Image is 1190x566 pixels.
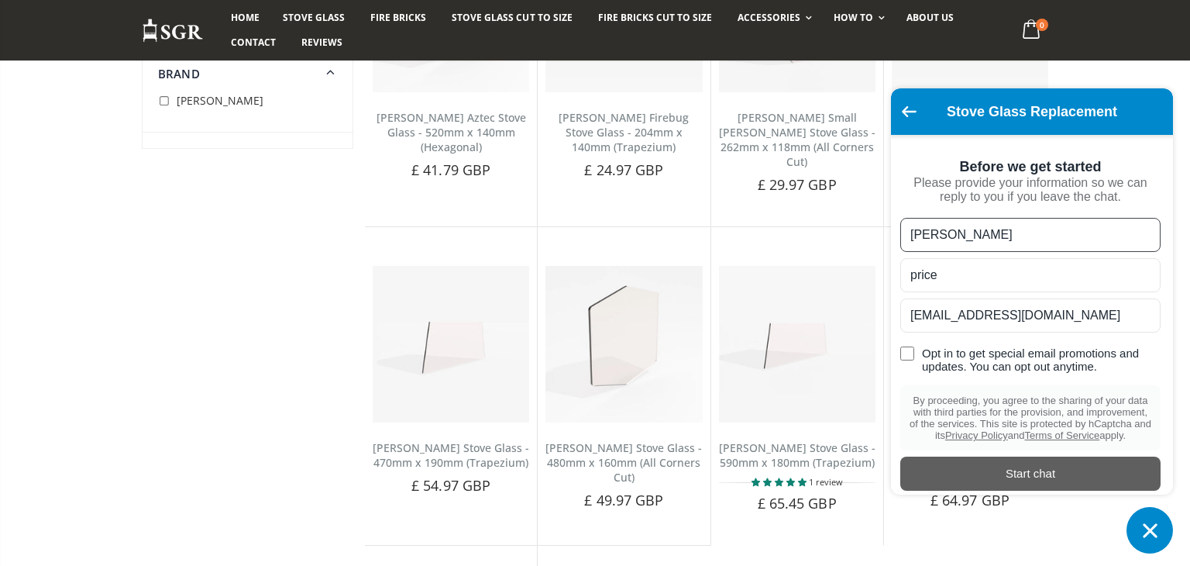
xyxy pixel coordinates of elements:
[886,88,1178,554] inbox-online-store-chat: Shopify online store chat
[598,11,712,24] span: Fire Bricks Cut To Size
[726,5,820,30] a: Accessories
[370,11,426,24] span: Fire Bricks
[219,30,287,55] a: Contact
[559,110,689,154] a: [PERSON_NAME] Firebug Stove Glass - 204mm x 140mm (Trapezium)
[452,11,572,24] span: Stove Glass Cut To Size
[231,36,276,49] span: Contact
[377,110,526,154] a: [PERSON_NAME] Aztec Stove Glass - 520mm x 140mm (Hexagonal)
[822,5,892,30] a: How To
[290,30,354,55] a: Reviews
[158,66,200,81] span: Brand
[719,440,875,470] a: [PERSON_NAME] Stove Glass - 590mm x 180mm (Trapezium)
[719,266,875,423] img: Dowling Stove Glass - 590mm x 180mm (Trapezium)
[271,5,356,30] a: Stove Glass
[231,11,260,24] span: Home
[1016,16,1048,46] a: 0
[906,11,954,24] span: About us
[738,11,800,24] span: Accessories
[586,5,724,30] a: Fire Bricks Cut To Size
[758,175,837,194] span: £ 29.97 GBP
[440,5,583,30] a: Stove Glass Cut To Size
[283,11,345,24] span: Stove Glass
[834,11,873,24] span: How To
[301,36,342,49] span: Reviews
[142,18,204,43] img: Stove Glass Replacement
[411,476,490,495] span: £ 54.97 GBP
[1036,19,1048,31] span: 0
[359,5,438,30] a: Fire Bricks
[545,266,702,423] img: Dowling stove glass
[758,494,837,513] span: £ 65.45 GBP
[719,110,875,169] a: [PERSON_NAME] Small [PERSON_NAME] Stove Glass - 262mm x 118mm (All Corners Cut)
[584,491,663,509] span: £ 49.97 GBP
[373,266,529,423] img: Dowling Stove Glass
[177,93,263,108] span: [PERSON_NAME]
[751,476,809,488] span: 5.00 stars
[373,440,529,470] a: [PERSON_NAME] Stove Glass - 470mm x 190mm (Trapezium)
[219,5,271,30] a: Home
[411,160,490,179] span: £ 41.79 GBP
[545,440,702,485] a: [PERSON_NAME] Stove Glass - 480mm x 160mm (All Corners Cut)
[895,5,965,30] a: About us
[809,476,843,488] span: 1 review
[584,160,663,179] span: £ 24.97 GBP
